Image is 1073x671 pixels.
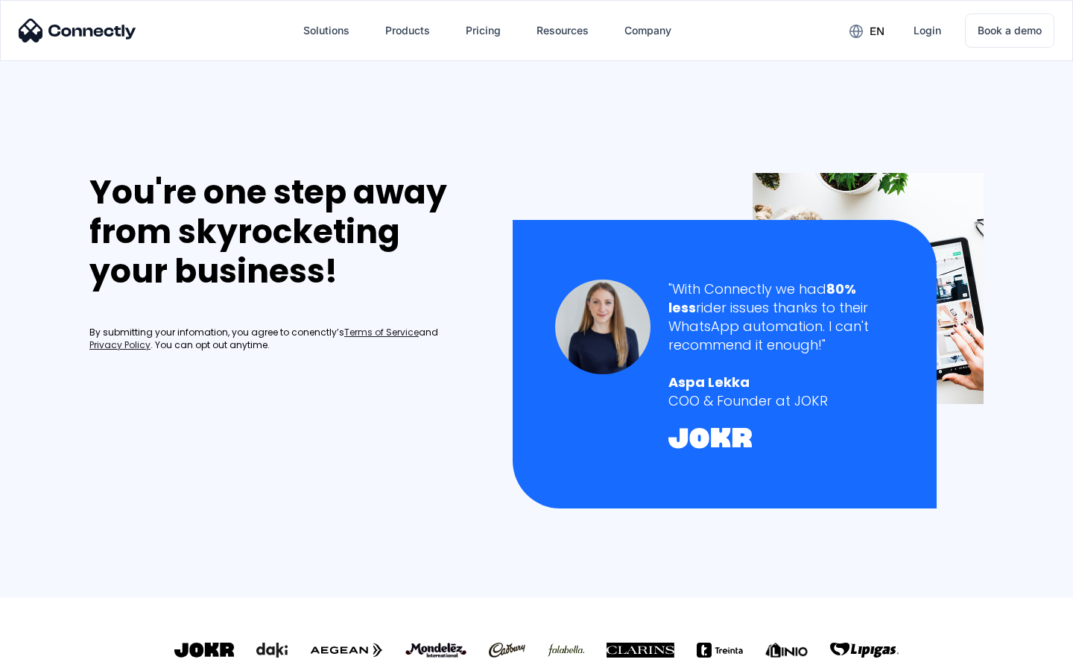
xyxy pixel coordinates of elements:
div: Products [385,20,430,41]
div: Resources [536,20,589,41]
div: You're one step away from skyrocketing your business! [89,173,481,291]
strong: Aspa Lekka [668,373,750,391]
a: Pricing [454,13,513,48]
div: en [870,21,884,42]
a: Book a demo [965,13,1054,48]
strong: 80% less [668,280,856,317]
img: Connectly Logo [19,19,136,42]
ul: Language list [30,645,89,666]
aside: Language selected: English [15,645,89,666]
div: By submitting your infomation, you agree to conenctly’s and . You can opt out anytime. [89,327,481,352]
div: Company [624,20,671,41]
div: Login [914,20,941,41]
div: Solutions [303,20,349,41]
a: Login [902,13,953,48]
a: Privacy Policy [89,339,151,352]
div: COO & Founder at JOKR [668,391,894,410]
div: "With Connectly we had rider issues thanks to their WhatsApp automation. I can't recommend it eno... [668,280,894,355]
div: Pricing [466,20,501,41]
a: Terms of Service [344,327,419,339]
